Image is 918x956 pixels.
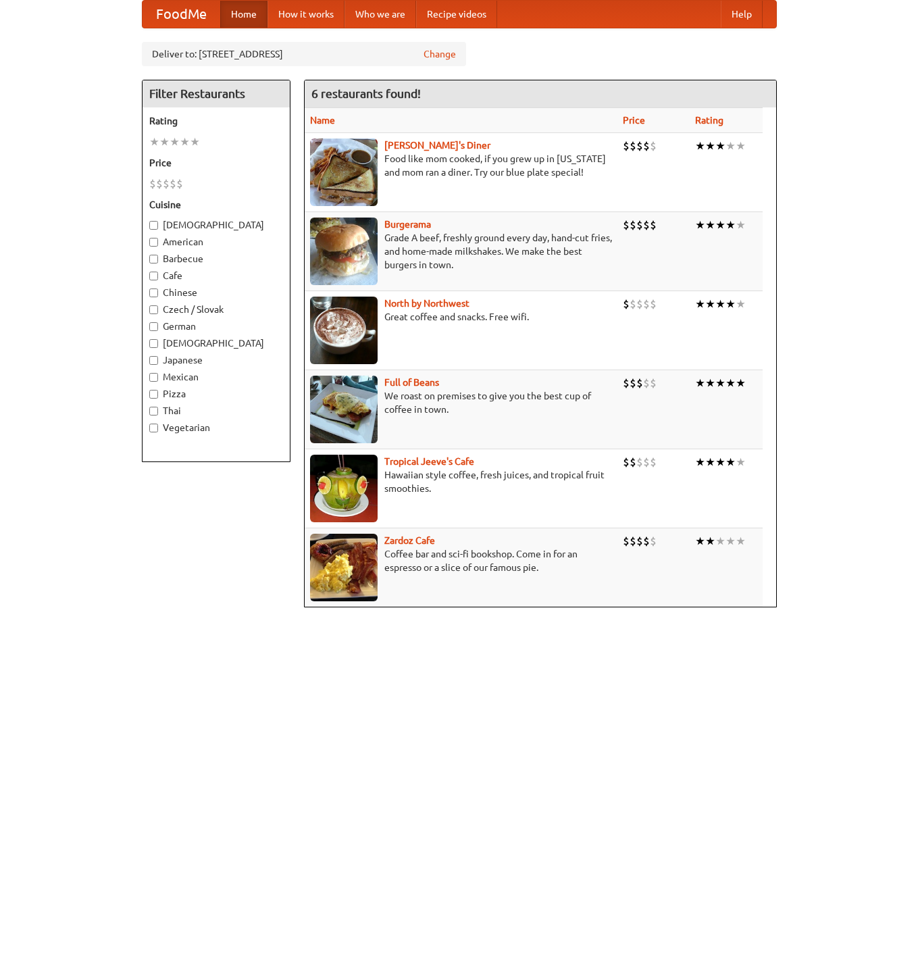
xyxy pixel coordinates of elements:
[736,534,746,549] li: ★
[149,176,156,191] li: $
[143,80,290,107] h4: Filter Restaurants
[650,297,657,311] li: $
[623,139,630,153] li: $
[725,139,736,153] li: ★
[267,1,345,28] a: How it works
[424,47,456,61] a: Change
[149,114,283,128] h5: Rating
[310,376,378,443] img: beans.jpg
[715,139,725,153] li: ★
[725,455,736,470] li: ★
[630,534,636,549] li: $
[384,456,474,467] a: Tropical Jeeve's Cafe
[149,336,283,350] label: [DEMOGRAPHIC_DATA]
[149,156,283,170] h5: Price
[170,134,180,149] li: ★
[149,320,283,333] label: German
[220,1,267,28] a: Home
[725,376,736,391] li: ★
[623,115,645,126] a: Price
[163,176,170,191] li: $
[736,139,746,153] li: ★
[715,534,725,549] li: ★
[149,353,283,367] label: Japanese
[149,339,158,348] input: [DEMOGRAPHIC_DATA]
[643,455,650,470] li: $
[623,376,630,391] li: $
[310,389,612,416] p: We roast on premises to give you the best cup of coffee in town.
[643,534,650,549] li: $
[705,218,715,232] li: ★
[643,218,650,232] li: $
[736,455,746,470] li: ★
[643,297,650,311] li: $
[695,115,723,126] a: Rating
[636,139,643,153] li: $
[705,455,715,470] li: ★
[636,297,643,311] li: $
[149,218,283,232] label: [DEMOGRAPHIC_DATA]
[384,298,469,309] a: North by Northwest
[149,387,283,401] label: Pizza
[623,534,630,549] li: $
[156,176,163,191] li: $
[636,455,643,470] li: $
[630,297,636,311] li: $
[149,421,283,434] label: Vegetarian
[736,218,746,232] li: ★
[310,468,612,495] p: Hawaiian style coffee, fresh juices, and tropical fruit smoothies.
[310,231,612,272] p: Grade A beef, freshly ground every day, hand-cut fries, and home-made milkshakes. We make the bes...
[149,303,283,316] label: Czech / Slovak
[149,198,283,211] h5: Cuisine
[310,139,378,206] img: sallys.jpg
[695,218,705,232] li: ★
[345,1,416,28] a: Who we are
[384,535,435,546] a: Zardoz Cafe
[170,176,176,191] li: $
[149,404,283,418] label: Thai
[695,376,705,391] li: ★
[715,455,725,470] li: ★
[736,297,746,311] li: ★
[149,322,158,331] input: German
[416,1,497,28] a: Recipe videos
[715,218,725,232] li: ★
[650,455,657,470] li: $
[705,139,715,153] li: ★
[725,534,736,549] li: ★
[149,356,158,365] input: Japanese
[149,134,159,149] li: ★
[695,139,705,153] li: ★
[310,297,378,364] img: north.jpg
[310,115,335,126] a: Name
[310,152,612,179] p: Food like mom cooked, if you grew up in [US_STATE] and mom ran a diner. Try our blue plate special!
[636,534,643,549] li: $
[310,534,378,601] img: zardoz.jpg
[643,376,650,391] li: $
[643,139,650,153] li: $
[310,218,378,285] img: burgerama.jpg
[149,373,158,382] input: Mexican
[176,176,183,191] li: $
[310,455,378,522] img: jeeves.jpg
[725,218,736,232] li: ★
[149,424,158,432] input: Vegetarian
[650,534,657,549] li: $
[630,218,636,232] li: $
[630,455,636,470] li: $
[149,255,158,263] input: Barbecue
[190,134,200,149] li: ★
[695,297,705,311] li: ★
[384,140,490,151] a: [PERSON_NAME]'s Diner
[623,218,630,232] li: $
[630,139,636,153] li: $
[384,219,431,230] a: Burgerama
[149,286,283,299] label: Chinese
[705,376,715,391] li: ★
[623,455,630,470] li: $
[149,272,158,280] input: Cafe
[384,377,439,388] a: Full of Beans
[149,252,283,266] label: Barbecue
